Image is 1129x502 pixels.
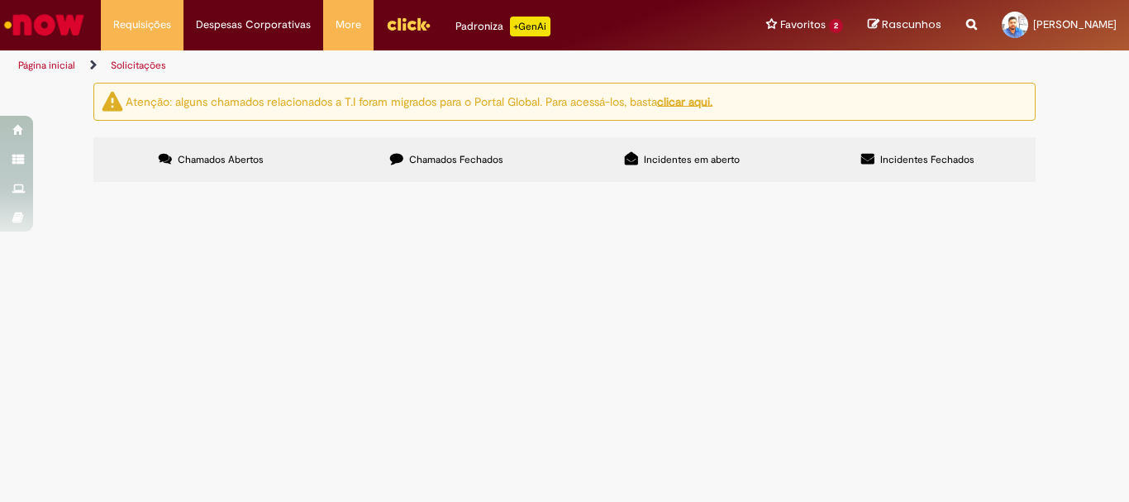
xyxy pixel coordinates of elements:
a: Rascunhos [868,17,941,33]
span: Despesas Corporativas [196,17,311,33]
span: Chamados Abertos [178,153,264,166]
span: Chamados Fechados [409,153,503,166]
ul: Trilhas de página [12,50,741,81]
span: Favoritos [780,17,826,33]
span: 2 [829,19,843,33]
img: ServiceNow [2,8,87,41]
a: Página inicial [18,59,75,72]
span: [PERSON_NAME] [1033,17,1117,31]
span: Incidentes Fechados [880,153,974,166]
a: clicar aqui. [657,93,712,108]
a: Solicitações [111,59,166,72]
p: +GenAi [510,17,550,36]
span: Rascunhos [882,17,941,32]
span: Incidentes em aberto [644,153,740,166]
span: More [336,17,361,33]
img: click_logo_yellow_360x200.png [386,12,431,36]
ng-bind-html: Atenção: alguns chamados relacionados a T.I foram migrados para o Portal Global. Para acessá-los,... [126,93,712,108]
span: Requisições [113,17,171,33]
div: Padroniza [455,17,550,36]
